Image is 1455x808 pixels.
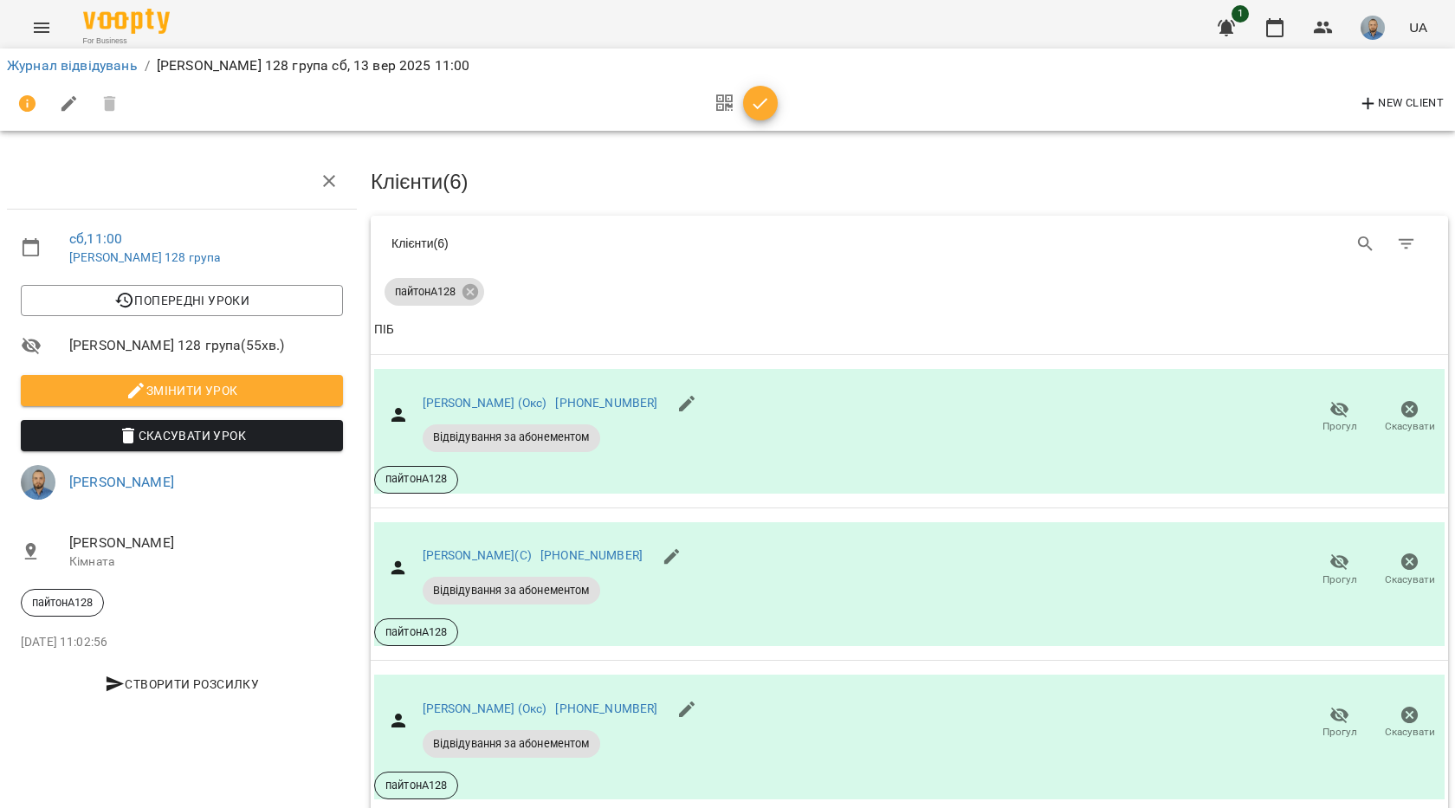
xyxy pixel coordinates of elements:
[1361,16,1385,40] img: 2a5fecbf94ce3b4251e242cbcf70f9d8.jpg
[35,425,329,446] span: Скасувати Урок
[1304,393,1374,442] button: Прогул
[540,548,643,562] a: [PHONE_NUMBER]
[21,420,343,451] button: Скасувати Урок
[385,284,466,300] span: пайтонА128
[555,396,657,410] a: [PHONE_NUMBER]
[1385,572,1435,587] span: Скасувати
[385,278,484,306] div: пайтонА128
[157,55,470,76] p: [PERSON_NAME] 128 група сб, 13 вер 2025 11:00
[1358,94,1444,114] span: New Client
[1345,223,1387,265] button: Search
[1304,546,1374,594] button: Прогул
[21,375,343,406] button: Змінити урок
[1354,90,1448,118] button: New Client
[375,624,457,640] span: пайтонА128
[1409,18,1427,36] span: UA
[7,55,1448,76] nav: breadcrumb
[69,533,343,553] span: [PERSON_NAME]
[1374,699,1445,747] button: Скасувати
[374,320,1445,340] span: ПІБ
[7,57,138,74] a: Журнал відвідувань
[28,674,336,695] span: Створити розсилку
[83,9,170,34] img: Voopty Logo
[555,701,657,715] a: [PHONE_NUMBER]
[21,465,55,500] img: 2a5fecbf94ce3b4251e242cbcf70f9d8.jpg
[1322,572,1357,587] span: Прогул
[1402,11,1434,43] button: UA
[69,250,220,264] a: [PERSON_NAME] 128 група
[1322,725,1357,740] span: Прогул
[423,583,600,598] span: Відвідування за абонементом
[423,701,547,715] a: [PERSON_NAME] (Окс)
[21,669,343,700] button: Створити розсилку
[21,589,104,617] div: пайтонА128
[371,216,1448,271] div: Table Toolbar
[374,320,394,340] div: Sort
[69,474,174,490] a: [PERSON_NAME]
[375,778,457,793] span: пайтонА128
[1232,5,1249,23] span: 1
[391,235,896,252] div: Клієнти ( 6 )
[375,471,457,487] span: пайтонА128
[374,320,394,340] div: ПІБ
[83,36,170,47] span: For Business
[21,7,62,48] button: Menu
[1385,725,1435,740] span: Скасувати
[423,736,600,752] span: Відвідування за абонементом
[1374,393,1445,442] button: Скасувати
[423,396,547,410] a: [PERSON_NAME] (Окс)
[371,171,1448,193] h3: Клієнти ( 6 )
[21,634,343,651] p: [DATE] 11:02:56
[423,430,600,445] span: Відвідування за абонементом
[423,548,532,562] a: [PERSON_NAME](С)
[35,290,329,311] span: Попередні уроки
[69,230,122,247] a: сб , 11:00
[69,553,343,571] p: Кімната
[1322,419,1357,434] span: Прогул
[1386,223,1427,265] button: Фільтр
[22,595,103,611] span: пайтонА128
[1385,419,1435,434] span: Скасувати
[1304,699,1374,747] button: Прогул
[35,380,329,401] span: Змінити урок
[69,335,343,356] span: [PERSON_NAME] 128 група ( 55 хв. )
[145,55,150,76] li: /
[21,285,343,316] button: Попередні уроки
[1374,546,1445,594] button: Скасувати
